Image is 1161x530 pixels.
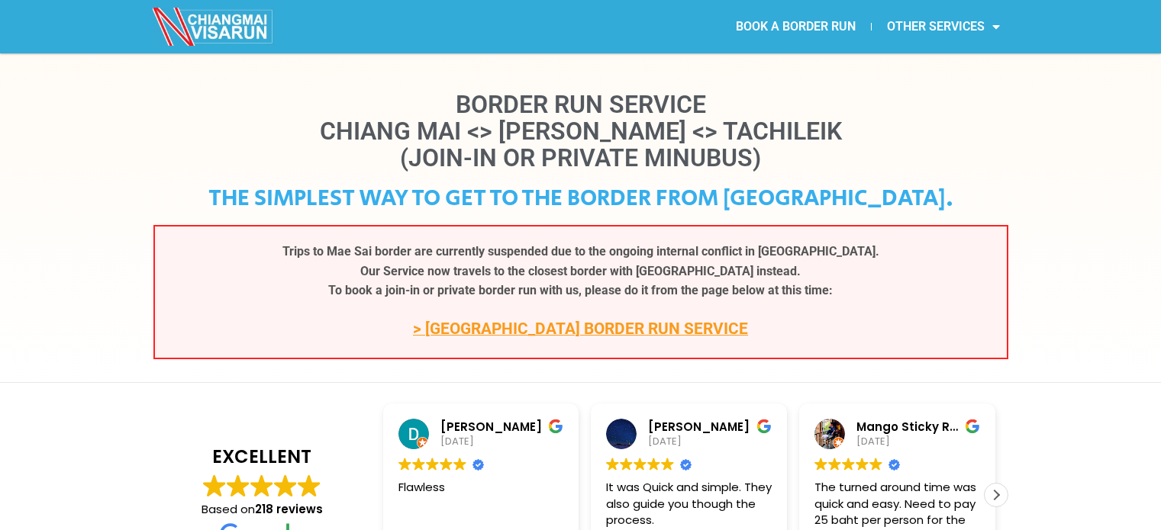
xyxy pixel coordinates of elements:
strong: 218 reviews [255,501,323,517]
img: Google [298,474,321,497]
img: Google [227,474,250,497]
img: Google [869,458,882,471]
div: Mango Sticky Rice [856,419,980,435]
img: Google [634,458,647,471]
img: Google [274,474,297,497]
div: [PERSON_NAME] [648,419,772,435]
b: Trips to Mae Sai border are currently suspended due to the ongoing internal conflict in [GEOGRAPH... [282,244,879,259]
img: Google [453,458,466,471]
span: Based on [202,501,323,517]
b: Our Service now travels to the closest border with [GEOGRAPHIC_DATA] instead. [360,264,801,278]
nav: Menu [580,9,1015,44]
img: Google [412,458,425,471]
h4: THE SIMPLEST WAY TO GET TO THE BORDER FROM [GEOGRAPHIC_DATA]. [153,187,1008,210]
img: Mango Sticky Rice profile picture [814,419,845,449]
img: Google [426,458,439,471]
img: Marcus Olsen profile picture [606,419,637,449]
img: Google [606,458,619,471]
div: [PERSON_NAME] [440,419,564,435]
img: Google [814,458,827,471]
h1: Border Run Service Chiang Mai <> [PERSON_NAME] <> Tachileik (Join-In or Private Minubus) [153,92,1008,172]
a: OTHER SERVICES [872,9,1015,44]
img: Google [203,474,226,497]
img: Google [661,458,674,471]
img: Google [856,458,869,471]
img: Google [647,458,660,471]
div: [DATE] [440,435,564,448]
strong: EXCELLENT [169,444,356,470]
img: Google [620,458,633,471]
div: [DATE] [856,435,980,448]
img: Google [398,458,411,471]
img: Google [250,474,273,497]
img: Google [440,458,453,471]
a: > [GEOGRAPHIC_DATA] BORDER RUN SERVICE [413,320,748,338]
b: To book a join-in or private border run with us, please do it from the page below at this time: [328,283,833,297]
img: Dave Reid profile picture [398,419,429,449]
a: BOOK A BORDER RUN [721,9,871,44]
img: Google [828,458,841,471]
img: Google [842,458,855,471]
div: Next review [985,483,1008,506]
div: [DATE] [648,435,772,448]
